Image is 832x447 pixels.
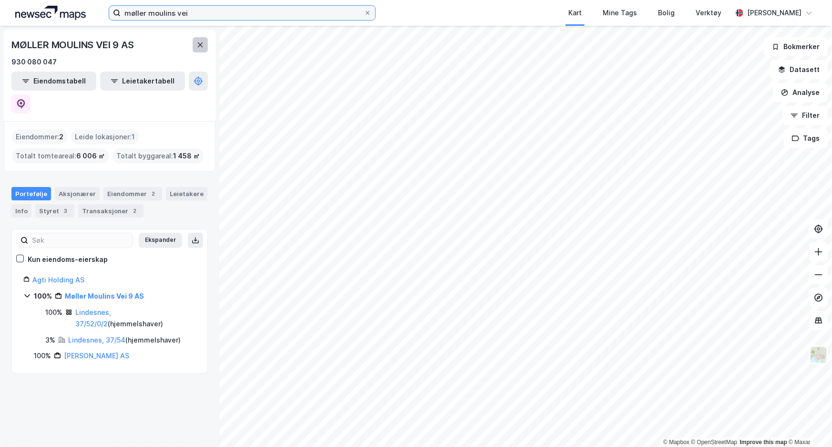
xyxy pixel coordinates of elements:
[15,6,86,20] img: logo.a4113a55bc3d86da70a041830d287a7e.svg
[121,6,364,20] input: Søk på adresse, matrikkel, gårdeiere, leietakere eller personer
[810,346,828,364] img: Z
[35,204,74,218] div: Styret
[770,60,828,79] button: Datasett
[28,233,133,248] input: Søk
[696,7,721,19] div: Verktøy
[11,187,51,200] div: Portefølje
[11,37,135,52] div: MØLLER MOULINS VEI 9 AS
[603,7,637,19] div: Mine Tags
[61,206,71,216] div: 3
[12,148,109,164] div: Totalt tomteareal :
[68,334,181,346] div: ( hjemmelshaver )
[45,334,55,346] div: 3%
[130,206,140,216] div: 2
[691,439,738,446] a: OpenStreetMap
[11,56,57,68] div: 930 080 047
[76,150,105,162] span: 6 006 ㎡
[747,7,801,19] div: [PERSON_NAME]
[71,129,139,145] div: Leide lokasjoner :
[32,276,84,284] a: Agti Holding AS
[166,187,207,200] div: Leietakere
[28,254,108,265] div: Kun eiendoms-eierskap
[75,308,111,328] a: Lindesnes, 37/52/0/2
[75,307,196,330] div: ( hjemmelshaver )
[568,7,582,19] div: Kart
[173,150,200,162] span: 1 458 ㎡
[45,307,62,318] div: 100%
[740,439,787,446] a: Improve this map
[113,148,204,164] div: Totalt byggareal :
[11,204,31,218] div: Info
[663,439,689,446] a: Mapbox
[139,233,182,248] button: Ekspander
[773,83,828,102] button: Analyse
[65,292,144,300] a: Møller Moulins Vei 9 AS
[59,131,63,143] span: 2
[55,187,100,200] div: Aksjonærer
[11,72,96,91] button: Eiendomstabell
[68,336,125,344] a: Lindesnes, 37/54
[764,37,828,56] button: Bokmerker
[782,106,828,125] button: Filter
[132,131,135,143] span: 1
[103,187,162,200] div: Eiendommer
[100,72,185,91] button: Leietakertabell
[784,129,828,148] button: Tags
[784,401,832,447] iframe: Chat Widget
[78,204,144,218] div: Transaksjoner
[658,7,675,19] div: Bolig
[64,352,129,360] a: [PERSON_NAME] AS
[12,129,67,145] div: Eiendommer :
[149,189,158,198] div: 2
[34,350,51,362] div: 100%
[784,401,832,447] div: Kontrollprogram for chat
[34,291,52,302] div: 100%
